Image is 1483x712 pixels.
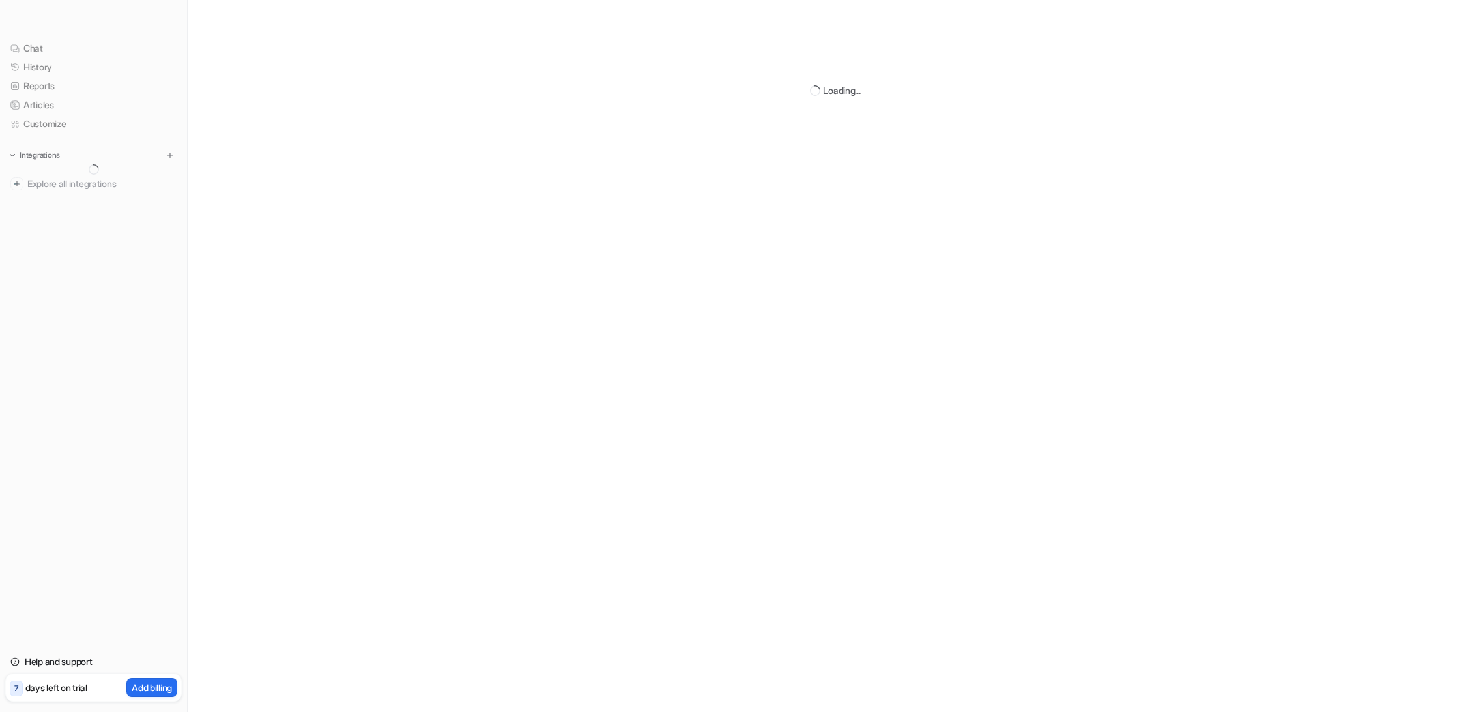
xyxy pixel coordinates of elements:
[10,177,23,190] img: explore all integrations
[126,678,177,697] button: Add billing
[27,173,177,194] span: Explore all integrations
[166,151,175,160] img: menu_add.svg
[14,683,18,694] p: 7
[20,150,60,160] p: Integrations
[5,175,182,193] a: Explore all integrations
[5,115,182,133] a: Customize
[8,151,17,160] img: expand menu
[132,681,172,694] p: Add billing
[5,149,64,162] button: Integrations
[5,58,182,76] a: History
[5,77,182,95] a: Reports
[5,39,182,57] a: Chat
[25,681,87,694] p: days left on trial
[823,83,860,97] div: Loading...
[5,653,182,671] a: Help and support
[5,96,182,114] a: Articles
